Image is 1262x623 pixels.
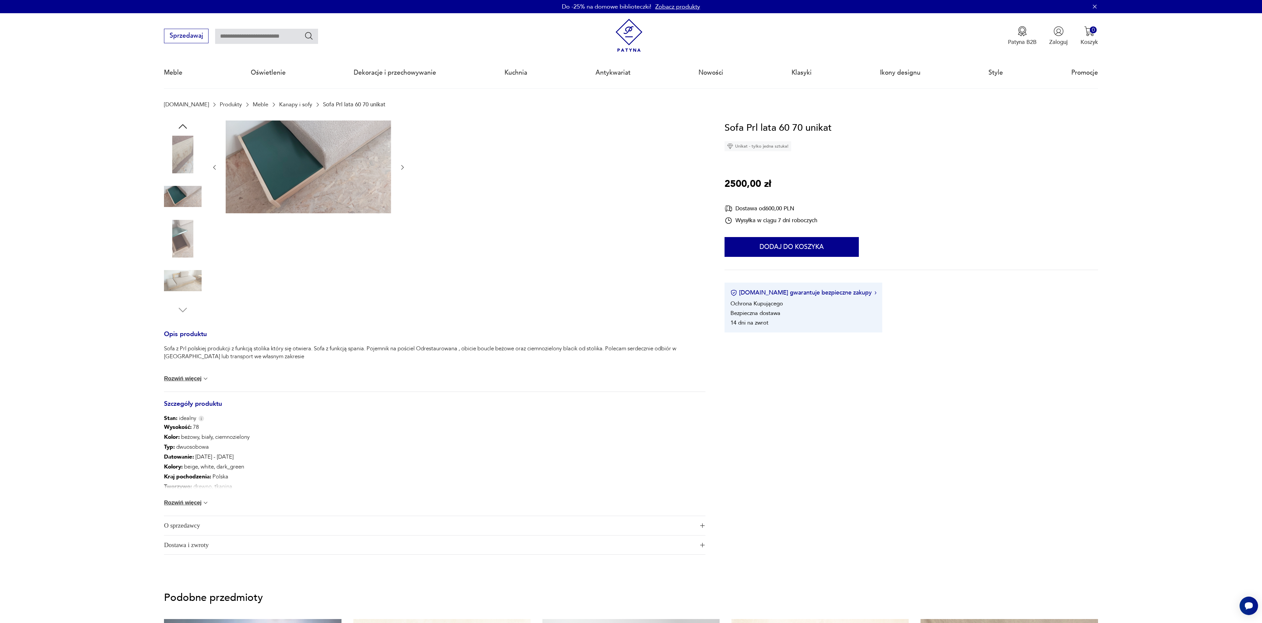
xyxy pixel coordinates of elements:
[655,3,700,11] a: Zobacz produkty
[164,536,695,555] span: Dostawa i zwroty
[725,204,732,213] img: Ikona dostawy
[1071,57,1098,88] a: Promocje
[251,57,286,88] a: Oświetlenie
[164,414,178,422] b: Stan:
[164,375,209,382] button: Rozwiń więcej
[880,57,921,88] a: Ikony designu
[875,291,877,294] img: Ikona strzałki w prawo
[164,136,202,173] img: Zdjęcie produktu Sofa Prl lata 60 70 unikat
[1081,26,1098,46] button: 0Koszyk
[1008,38,1037,46] p: Patyna B2B
[725,217,817,225] div: Wysyłka w ciągu 7 dni roboczych
[730,319,768,327] li: 14 dni na zwrot
[164,452,269,462] p: [DATE] - [DATE]
[164,483,192,490] b: Tworzywo :
[164,178,202,215] img: Zdjęcie produktu Sofa Prl lata 60 70 unikat
[220,101,242,108] a: Produkty
[1053,26,1064,36] img: Ikonka użytkownika
[202,500,209,506] img: chevron down
[1008,26,1037,46] button: Patyna B2B
[698,57,723,88] a: Nowości
[164,220,202,258] img: Zdjęcie produktu Sofa Prl lata 60 70 unikat
[164,332,705,345] h3: Opis produktu
[504,57,527,88] a: Kuchnia
[164,536,705,555] button: Ikona plusaDostawa i zwroty
[202,375,209,382] img: chevron down
[164,482,269,492] p: drewno, tkanina
[354,57,436,88] a: Dekoracje i przechowywanie
[164,433,180,441] b: Kolor:
[725,237,859,257] button: Dodaj do koszyka
[725,121,832,136] h1: Sofa Prl lata 60 70 unikat
[164,423,192,431] b: Wysokość :
[164,414,196,422] span: idealny
[164,262,202,299] img: Zdjęcie produktu Sofa Prl lata 60 70 unikat
[164,453,194,461] b: Datowanie :
[562,3,651,11] p: Do -25% na domowe biblioteczki!
[1017,26,1027,36] img: Ikona medalu
[727,143,733,149] img: Ikona diamentu
[988,57,1003,88] a: Style
[1084,26,1094,36] img: Ikona koszyka
[1081,38,1098,46] p: Koszyk
[164,463,183,470] b: Kolory :
[164,345,705,361] p: Sofa z Prl polskiej produkcji z funkcją stolika który się otwiera. Sofa z funkcją spania. Pojemni...
[730,289,877,297] button: [DOMAIN_NAME] gwarantuje bezpieczne zakupy
[164,101,209,108] a: [DOMAIN_NAME]
[730,290,737,296] img: Ikona certyfikatu
[700,523,705,528] img: Ikona plusa
[164,516,705,535] button: Ikona plusaO sprzedawcy
[1049,26,1068,46] button: Zaloguj
[164,593,1098,603] p: Podobne przedmioty
[164,462,269,472] p: beige, white, dark_green
[253,101,268,108] a: Meble
[1008,26,1037,46] a: Ikona medaluPatyna B2B
[725,177,771,192] p: 2500,00 zł
[730,309,780,317] li: Bezpieczna dostawa
[279,101,312,108] a: Kanapy i sofy
[164,432,269,442] p: beżowy, biały, ciemnozielony
[725,204,817,213] div: Dostawa od 600,00 PLN
[164,500,209,506] button: Rozwiń więcej
[164,473,211,480] b: Kraj pochodzenia :
[323,101,385,108] p: Sofa Prl lata 60 70 unikat
[164,57,182,88] a: Meble
[164,443,175,451] b: Typ :
[1240,597,1258,615] iframe: Smartsupp widget button
[164,401,705,415] h3: Szczegóły produktu
[730,300,783,307] li: Ochrona Kupującego
[304,31,314,41] button: Szukaj
[1049,38,1068,46] p: Zaloguj
[792,57,812,88] a: Klasyki
[164,472,269,482] p: Polska
[1090,26,1097,33] div: 0
[164,34,209,39] a: Sprzedawaj
[164,516,695,535] span: O sprzedawcy
[226,121,391,214] img: Zdjęcie produktu Sofa Prl lata 60 70 unikat
[164,442,269,452] p: dwuosobowa
[612,19,646,52] img: Patyna - sklep z meblami i dekoracjami vintage
[164,422,269,432] p: 78
[700,543,705,547] img: Ikona plusa
[198,416,204,421] img: Info icon
[725,141,791,151] div: Unikat - tylko jedna sztuka!
[596,57,631,88] a: Antykwariat
[164,29,209,43] button: Sprzedawaj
